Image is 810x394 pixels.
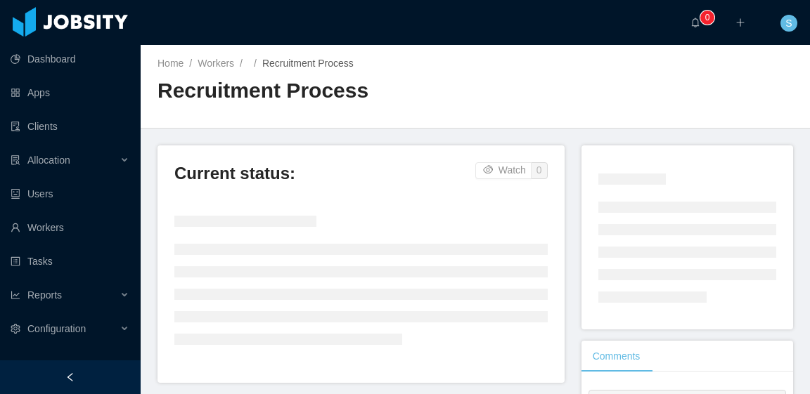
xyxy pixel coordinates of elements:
[581,341,652,372] div: Comments
[11,79,129,107] a: icon: appstoreApps
[157,58,184,69] a: Home
[27,289,62,301] span: Reports
[174,162,475,185] h3: Current status:
[198,58,234,69] a: Workers
[735,18,745,27] i: icon: plus
[27,323,86,334] span: Configuration
[254,58,257,69] span: /
[11,324,20,334] i: icon: setting
[785,15,792,32] span: S
[157,77,475,105] h2: Recruitment Process
[11,112,129,140] a: icon: auditClients
[11,180,129,208] a: icon: robotUsers
[27,155,70,166] span: Allocation
[262,58,354,69] span: Recruitment Process
[240,58,243,69] span: /
[700,11,714,25] sup: 0
[690,18,700,27] i: icon: bell
[11,247,129,275] a: icon: profileTasks
[531,162,548,179] button: 0
[189,58,192,69] span: /
[11,290,20,300] i: icon: line-chart
[11,45,129,73] a: icon: pie-chartDashboard
[11,155,20,165] i: icon: solution
[11,214,129,242] a: icon: userWorkers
